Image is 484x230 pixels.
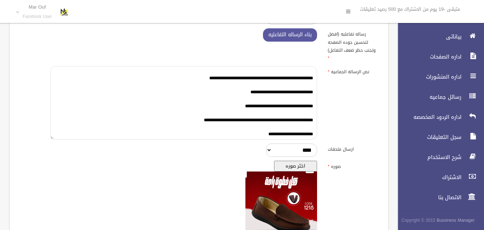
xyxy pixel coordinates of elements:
span: اداره الردود المخصصه [392,113,464,121]
a: سجل التعليقات [392,129,484,145]
span: رسائل جماعيه [392,93,464,100]
a: الاشتراك [392,169,484,185]
span: الاشتراك [392,174,464,181]
a: شرح الاستخدام [392,149,484,165]
small: Facebook User [23,14,52,19]
span: الاتصال بنا [392,194,464,201]
a: اداره الردود المخصصه [392,109,484,125]
span: سجل التعليقات [392,133,464,141]
p: Mar Ouf [23,4,52,10]
strong: Bussiness Manager [437,216,475,224]
label: ارسال ملحقات [322,144,384,154]
a: الاتصال بنا [392,189,484,205]
span: اداره المنشورات [392,73,464,80]
label: نص الرساله الجماعيه [322,66,384,76]
a: اداره الصفحات [392,49,484,65]
a: اداره المنشورات [392,69,484,85]
button: بناء الرساله التفاعليه [263,28,317,42]
span: Copyright © 2015 [401,216,435,224]
span: اداره الصفحات [392,53,464,60]
a: بياناتى [392,29,484,44]
a: رسائل جماعيه [392,89,484,105]
label: صوره [322,161,384,171]
span: شرح الاستخدام [392,154,464,161]
label: رساله تفاعليه (افضل لتحسين جوده الصفحه وتجنب حظر ضعف التفاعل) [322,28,384,62]
span: بياناتى [392,33,464,40]
button: اختر صوره [274,161,317,172]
